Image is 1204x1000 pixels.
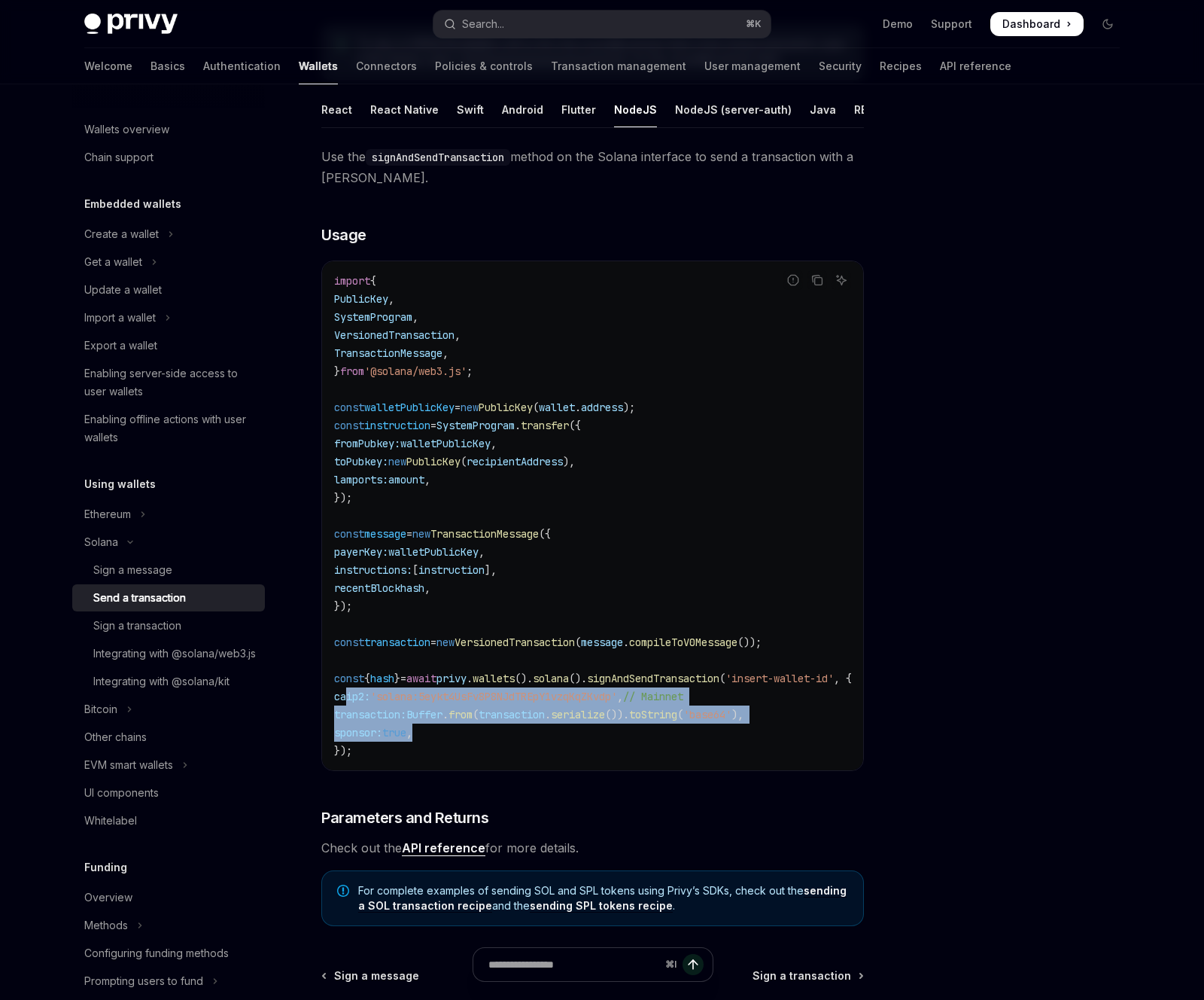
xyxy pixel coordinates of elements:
span: privy [436,672,467,685]
input: Ask a question... [488,948,659,981]
div: UI components [84,784,159,802]
span: = [406,527,412,541]
button: Report incorrect code [783,270,803,290]
span: instructions: [334,563,412,577]
div: Enabling server-side access to user wallets [84,364,256,401]
a: Export a wallet [72,332,265,359]
div: EVM smart wallets [84,756,173,774]
button: Toggle Bitcoin section [72,696,265,723]
svg: Note [337,885,349,897]
div: Get a wallet [84,253,142,271]
div: Create a wallet [84,225,159,243]
span: { [370,274,376,288]
a: Demo [883,17,913,32]
button: Ask AI [832,270,851,290]
div: Chain support [84,148,154,166]
button: Send message [683,954,704,975]
span: , [424,581,430,595]
span: transaction [479,708,545,721]
a: sending SPL tokens recipe [530,899,673,913]
span: message [581,636,623,649]
span: toString [629,708,677,721]
a: Dashboard [990,12,1084,36]
div: Android [502,92,543,127]
span: ( [575,636,581,649]
div: Export a wallet [84,337,157,355]
span: Parameters and Returns [321,807,488,828]
h5: Embedded wallets [84,195,181,213]
button: Toggle dark mode [1096,12,1120,36]
div: Configuring funding methods [84,944,229,962]
div: React Native [370,92,439,127]
a: Policies & controls [435,48,533,84]
div: Ethereum [84,505,131,523]
span: ), [731,708,743,721]
span: . [467,672,473,685]
span: . [575,401,581,414]
img: dark logo [84,14,178,35]
a: Integrating with @solana/kit [72,668,265,695]
span: recentBlockhash [334,581,424,595]
button: Toggle Methods section [72,912,265,939]
span: ( [677,708,683,721]
a: Authentication [203,48,281,84]
span: Use the method on the Solana interface to send a transaction with a [PERSON_NAME]. [321,146,864,188]
span: import [334,274,370,288]
a: Support [931,17,972,32]
div: Sign a transaction [93,617,181,635]
span: instruction [364,419,430,432]
span: TransactionMessage [430,527,539,541]
span: (). [515,672,533,685]
span: Check out the for more details. [321,837,864,858]
a: Security [819,48,862,84]
div: Send a transaction [93,589,186,607]
span: ), [563,455,575,468]
div: Swift [457,92,484,127]
span: . [515,419,521,432]
span: new [436,636,455,649]
span: '@solana/web3.js' [364,364,467,378]
span: . [623,636,629,649]
span: const [334,672,364,685]
div: NodeJS [614,92,657,127]
span: VersionedTransaction [455,636,575,649]
span: walletPublicKey [388,545,479,559]
span: hash [370,672,394,685]
span: [ [412,563,418,577]
div: Integrating with @solana/web3.js [93,645,256,663]
span: Buffer [406,708,442,721]
span: }); [334,599,352,613]
a: API reference [940,48,1011,84]
a: Whitelabel [72,807,265,834]
span: ); [623,401,635,414]
a: Enabling server-side access to user wallets [72,360,265,405]
span: Dashboard [1002,17,1060,32]
div: Other chains [84,728,147,746]
span: walletPublicKey [400,437,491,450]
span: , [479,545,485,559]
span: wallet [539,401,575,414]
div: Java [810,92,836,127]
span: ( [719,672,725,685]
span: TransactionMessage [334,346,442,360]
span: , [491,437,497,450]
span: PublicKey [479,401,533,414]
a: Connectors [356,48,417,84]
span: message [364,527,406,541]
span: const [334,636,364,649]
a: UI components [72,779,265,806]
span: solana [533,672,569,685]
span: lamports: [334,473,388,486]
span: fromPubkey: [334,437,400,450]
span: , [388,292,394,306]
div: Bitcoin [84,700,117,718]
button: Toggle Import a wallet section [72,304,265,331]
div: Integrating with @solana/kit [93,672,230,691]
a: Sign a message [72,556,265,584]
a: Recipes [880,48,922,84]
span: , [442,346,448,360]
div: Import a wallet [84,309,156,327]
span: sponsor: [334,726,382,739]
button: Toggle Get a wallet section [72,248,265,276]
a: Chain support [72,144,265,171]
